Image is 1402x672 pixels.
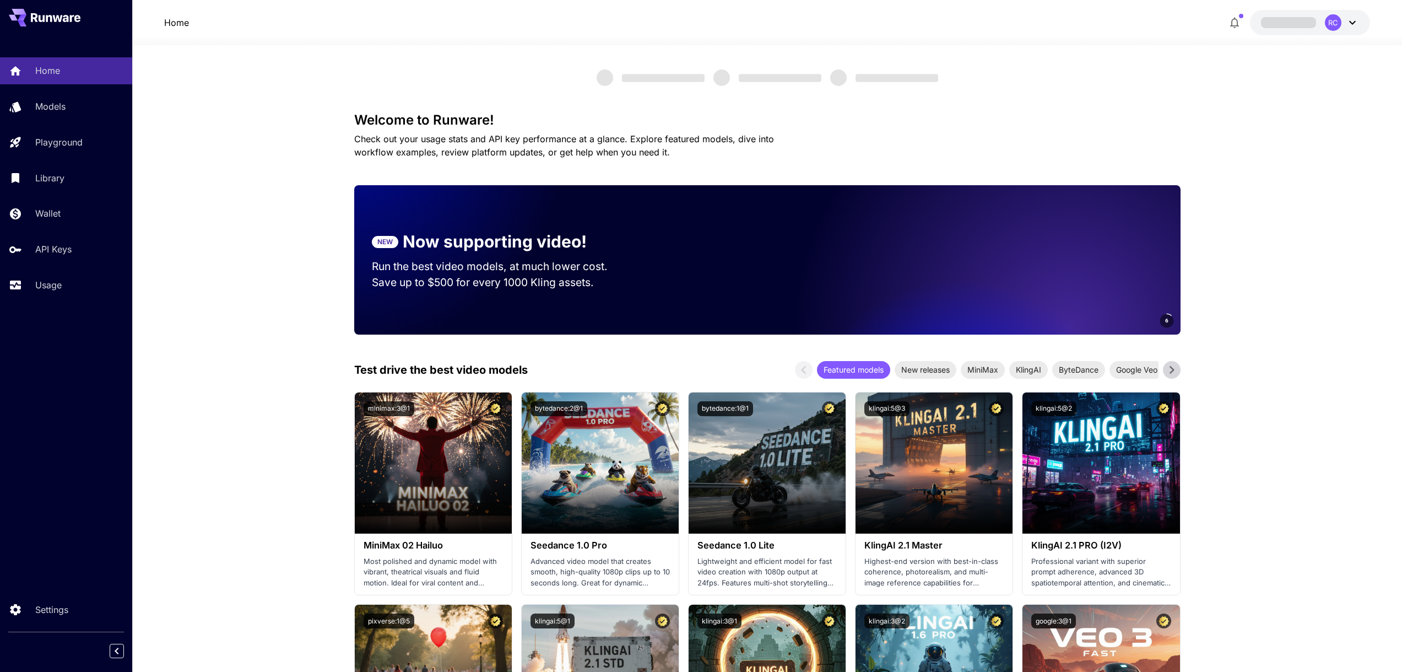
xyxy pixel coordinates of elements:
p: Advanced video model that creates smooth, high-quality 1080p clips up to 10 seconds long. Great f... [531,556,670,589]
button: klingai:3@1 [697,614,741,628]
button: Certified Model – Vetted for best performance and includes a commercial license. [488,614,503,628]
h3: MiniMax 02 Hailuo [364,540,503,551]
button: Certified Model – Vetted for best performance and includes a commercial license. [822,614,837,628]
div: Featured models [817,361,890,379]
button: Certified Model – Vetted for best performance and includes a commercial license. [655,614,670,628]
button: Certified Model – Vetted for best performance and includes a commercial license. [1156,614,1171,628]
p: Highest-end version with best-in-class coherence, photorealism, and multi-image reference capabil... [864,556,1004,589]
p: NEW [377,237,393,247]
button: klingai:5@3 [864,401,910,416]
button: klingai:5@1 [531,614,575,628]
span: MiniMax [961,364,1005,375]
p: Wallet [35,207,61,220]
button: Certified Model – Vetted for best performance and includes a commercial license. [989,614,1004,628]
button: Certified Model – Vetted for best performance and includes a commercial license. [822,401,837,416]
span: ByteDance [1052,364,1105,375]
span: New releases [895,364,956,375]
p: Lightweight and efficient model for fast video creation with 1080p output at 24fps. Features mult... [697,556,837,589]
div: RC [1325,14,1341,31]
div: KlingAI [1009,361,1048,379]
span: 6 [1165,316,1168,325]
div: Collapse sidebar [118,641,132,661]
button: Certified Model – Vetted for best performance and includes a commercial license. [989,401,1004,416]
span: Check out your usage stats and API key performance at a glance. Explore featured models, dive int... [354,133,774,158]
button: pixverse:1@5 [364,614,414,628]
button: klingai:5@2 [1031,401,1076,416]
p: Settings [35,603,68,616]
div: Google Veo [1109,361,1164,379]
p: Playground [35,136,83,149]
p: Test drive the best video models [354,362,528,378]
button: bytedance:1@1 [697,401,753,416]
p: Home [35,64,60,77]
button: google:3@1 [1031,614,1076,628]
p: Run the best video models, at much lower cost. [372,259,629,275]
button: bytedance:2@1 [531,401,587,416]
button: Collapse sidebar [110,644,124,658]
p: Library [35,171,64,185]
p: Professional variant with superior prompt adherence, advanced 3D spatiotemporal attention, and ci... [1031,556,1171,589]
div: MiniMax [961,361,1005,379]
span: Google Veo [1109,364,1164,375]
span: KlingAI [1009,364,1048,375]
button: Certified Model – Vetted for best performance and includes a commercial license. [1156,401,1171,416]
button: Certified Model – Vetted for best performance and includes a commercial license. [655,401,670,416]
button: RC [1250,10,1370,35]
h3: KlingAI 2.1 Master [864,540,1004,551]
h3: Seedance 1.0 Pro [531,540,670,551]
h3: KlingAI 2.1 PRO (I2V) [1031,540,1171,551]
img: alt [856,393,1013,534]
div: ByteDance [1052,361,1105,379]
p: Models [35,100,66,113]
div: New releases [895,361,956,379]
img: alt [355,393,512,534]
p: Save up to $500 for every 1000 Kling assets. [372,275,629,291]
span: Featured models [817,364,890,375]
h3: Welcome to Runware! [354,112,1181,128]
p: Usage [35,278,62,292]
p: API Keys [35,243,72,256]
img: alt [1022,393,1179,534]
button: Certified Model – Vetted for best performance and includes a commercial license. [488,401,503,416]
button: klingai:3@2 [864,614,910,628]
h3: Seedance 1.0 Lite [697,540,837,551]
button: minimax:3@1 [364,401,414,416]
p: Now supporting video! [403,229,587,254]
p: Most polished and dynamic model with vibrant, theatrical visuals and fluid motion. Ideal for vira... [364,556,503,589]
img: alt [522,393,679,534]
a: Home [164,16,189,29]
nav: breadcrumb [164,16,189,29]
img: alt [689,393,846,534]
